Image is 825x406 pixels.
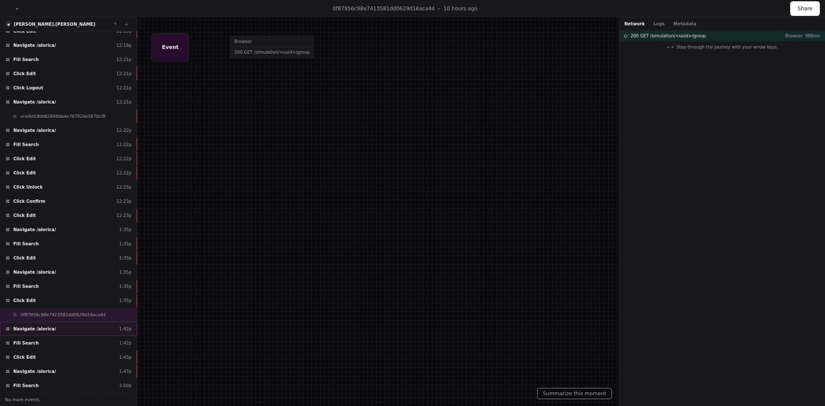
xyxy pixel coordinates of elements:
p: 988ms [803,33,820,39]
button: Share [790,1,820,16]
div: 1:42p [119,340,131,346]
div: 1:35p [119,255,131,261]
span: Click Edit [13,156,36,162]
div: 1:42p [119,326,131,332]
div: 1:35p [119,297,131,304]
span: Click Logout [13,85,43,91]
p: Browser [779,33,803,39]
div: 12:21p [116,99,131,105]
div: 12:21p [116,85,131,91]
span: No more events. [5,397,41,403]
div: 3:50p [119,382,131,389]
span: ece9d18dd62648daae76792de567bcf8 [20,113,105,119]
span: 0f87956c98e7413581dd0629d16aca44 [333,6,435,12]
span: Click Edit [13,70,36,77]
div: 12:22p [116,127,131,134]
span: 200 GET /simulation/<uuid>/group [630,33,706,39]
img: 5.svg [6,21,12,27]
span: Navigate /alorica/ [13,269,56,275]
span: Click Edit [13,170,36,176]
span: Click Unlock [13,184,43,190]
span: Fill Search [13,283,39,290]
span: Click Edit [13,297,36,304]
span: 0f87956c98e7413581dd0629d16aca44 [20,311,105,318]
div: 12:19p [116,42,131,49]
span: Fill Search [13,56,39,63]
span: Fill Search [13,141,39,148]
span: Navigate /alorica/ [13,127,56,134]
button: Metadata [673,21,697,27]
div: 12:21p [116,56,131,63]
div: 12:23p [116,198,131,205]
span: Step through the journey with your arrow keys. [676,44,778,50]
span: Navigate /alorica/ [13,42,56,49]
span: Navigate /alorica/ [13,368,56,375]
span: Fill Search [13,241,39,247]
span: Click Edit [13,255,36,261]
span: Click Edit [13,28,36,34]
span: Navigate /alorica/ [13,226,56,233]
span: Click Edit [13,212,36,219]
div: 12:23p [116,184,131,190]
span: Navigate /alorica/ [13,326,56,332]
div: 1:35p [119,269,131,275]
span: Click Edit [13,354,36,360]
div: 12:22p [116,156,131,162]
span: Navigate /alorica/ [13,99,56,105]
span: Fill Search [13,382,39,389]
a: [PERSON_NAME].[PERSON_NAME] [14,22,95,27]
p: 10 hours ago [443,5,477,12]
div: 12:21p [116,70,131,77]
div: 1:35p [119,226,131,233]
button: Network [624,21,645,27]
div: 12:19p [116,28,131,34]
span: Click Confirm [13,198,45,205]
div: 12:22p [116,141,131,148]
button: Summarize this moment [537,388,612,399]
button: Logs [654,21,665,27]
div: 1:47p [119,368,131,375]
div: 1:35p [119,283,131,290]
span: Fill Search [13,340,39,346]
div: 1:35p [119,241,131,247]
div: 12:23p [116,212,131,219]
div: 1:43p [119,354,131,360]
div: 12:22p [116,170,131,176]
